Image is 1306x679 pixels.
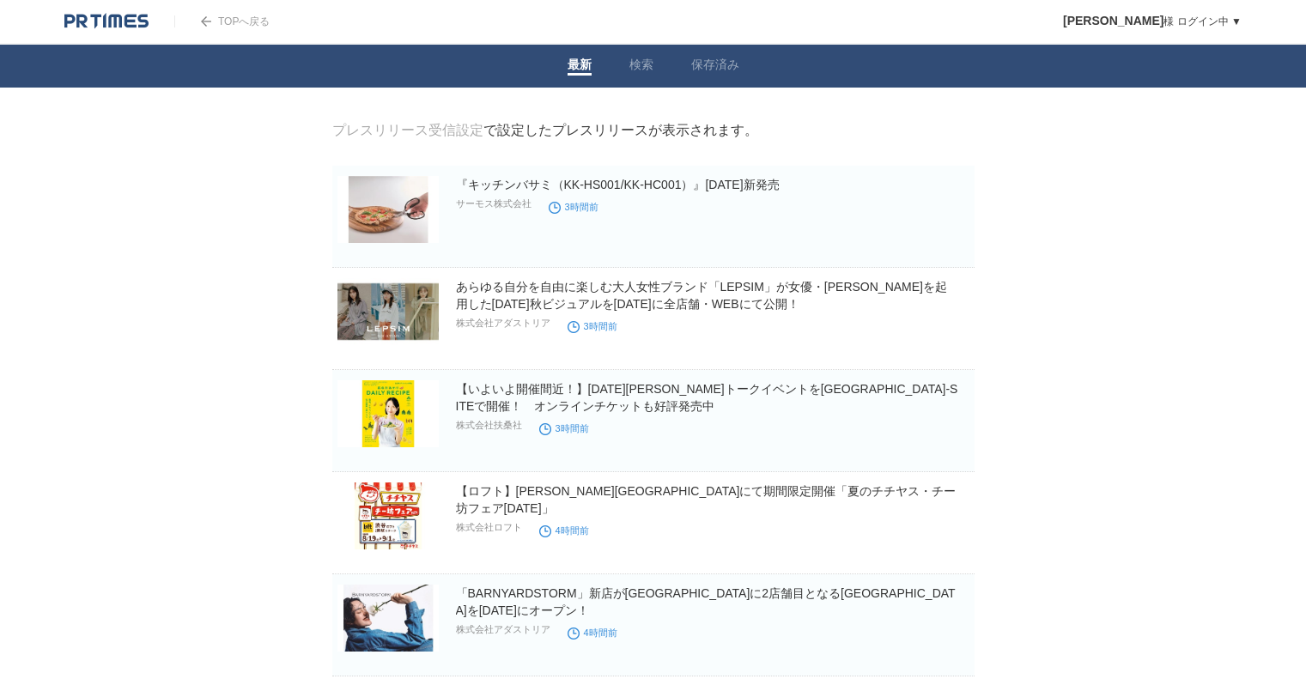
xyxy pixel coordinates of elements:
[629,58,653,76] a: 検索
[456,280,948,311] a: あらゆる自分を自由に楽しむ大人女性ブランド「LEPSIM」が女優・[PERSON_NAME]を起用した[DATE]秋ビジュアルを[DATE]に全店舗・WEBにて公開！
[337,380,439,447] img: 【いよいよ開催間近！】8月23日（土）長谷川あかりさんトークイベントを代官山T-SITEで開催！ オンラインチケットも好評発売中
[691,58,739,76] a: 保存済み
[201,16,211,27] img: arrow.png
[64,13,149,30] img: logo.png
[456,623,550,636] p: 株式会社アダストリア
[539,525,589,536] time: 4時間前
[456,178,780,191] a: 『キッチンバサミ（KK-HS001/KK-HC001）』[DATE]新発売
[456,419,522,432] p: 株式会社扶桑社
[456,317,550,330] p: 株式会社アダストリア
[456,586,956,617] a: 「BARNYARDSTORM」新店が[GEOGRAPHIC_DATA]に2店舗目となる[GEOGRAPHIC_DATA]を[DATE]にオープン！
[568,58,592,76] a: 最新
[337,585,439,652] img: 「BARNYARDSTORM」新店が横浜地区に2店舗目となる横浜髙島屋店を8月22日（金）にオープン！
[332,123,483,137] a: プレスリリース受信設定
[549,202,598,212] time: 3時間前
[539,423,589,433] time: 3時間前
[456,382,958,413] a: 【いよいよ開催間近！】[DATE][PERSON_NAME]トークイベントを[GEOGRAPHIC_DATA]-SITEで開催！ オンラインチケットも好評発売中
[568,627,617,638] time: 4時間前
[337,278,439,345] img: あらゆる自分を自由に楽しむ大人女性ブランド「LEPSIM」が女優・白石聖さんを起用した2025秋ビジュアルを8月14日(木)に全店舗・WEBにて公開！
[568,321,617,331] time: 3時間前
[1063,14,1163,27] span: [PERSON_NAME]
[337,482,439,549] img: 【ロフト】渋谷ロフトにて期間限定開催「夏のチチヤス・チー坊フェア2025」
[456,484,957,515] a: 【ロフト】[PERSON_NAME][GEOGRAPHIC_DATA]にて期間限定開催「夏のチチヤス・チー坊フェア[DATE]」
[456,521,522,534] p: 株式会社ロフト
[337,176,439,243] img: 『キッチンバサミ（KK-HS001/KK-HC001）』8月21日新発売
[1063,15,1242,27] a: [PERSON_NAME]様 ログイン中 ▼
[332,122,758,140] div: で設定したプレスリリースが表示されます。
[456,197,532,210] p: サーモス株式会社
[174,15,270,27] a: TOPへ戻る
